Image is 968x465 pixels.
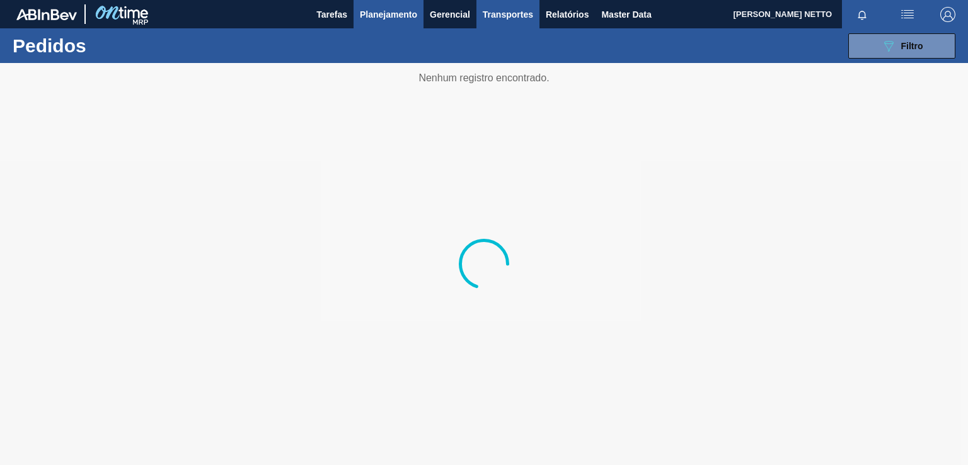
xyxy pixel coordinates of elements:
img: Logout [940,7,955,22]
span: Tarefas [316,7,347,22]
span: Relatórios [546,7,589,22]
h1: Pedidos [13,38,193,53]
button: Filtro [848,33,955,59]
button: Notificações [842,6,882,23]
span: Transportes [483,7,533,22]
img: TNhmsLtSVTkK8tSr43FrP2fwEKptu5GPRR3wAAAABJRU5ErkJggg== [16,9,77,20]
span: Gerencial [430,7,470,22]
img: userActions [900,7,915,22]
span: Filtro [901,41,923,51]
span: Master Data [601,7,651,22]
span: Planejamento [360,7,417,22]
